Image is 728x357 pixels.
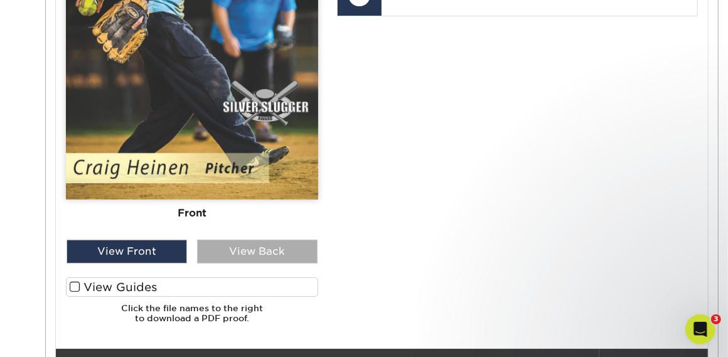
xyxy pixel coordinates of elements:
div: View Front [67,240,187,264]
span: 3 [711,314,721,324]
label: View Guides [66,277,318,297]
iframe: Intercom live chat [685,314,715,344]
div: View Back [197,240,318,264]
div: Front [66,200,318,227]
h6: Click the file names to the right to download a PDF proof. [66,303,318,334]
